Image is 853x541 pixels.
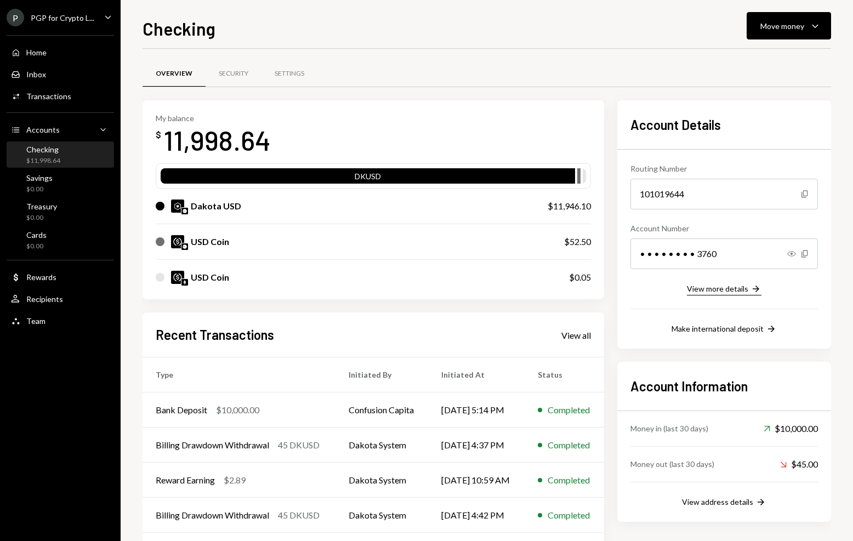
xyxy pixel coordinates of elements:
[206,60,261,88] a: Security
[278,439,320,452] div: 45 DKUSD
[335,392,428,428] td: Confusion Capita
[7,198,114,225] a: Treasury$0.00
[7,311,114,331] a: Team
[156,113,271,123] div: My balance
[181,208,188,214] img: base-mainnet
[7,86,114,106] a: Transactions
[7,227,114,253] a: Cards$0.00
[687,283,761,295] button: View more details
[191,271,229,284] div: USD Coin
[261,60,317,88] a: Settings
[163,123,271,157] div: 11,998.64
[191,235,229,248] div: USD Coin
[525,357,604,392] th: Status
[26,70,46,79] div: Inbox
[275,69,304,78] div: Settings
[548,509,590,522] div: Completed
[26,294,63,304] div: Recipients
[156,439,269,452] div: Billing Drawdown Withdrawal
[630,223,818,234] div: Account Number
[219,69,248,78] div: Security
[548,403,590,417] div: Completed
[278,509,320,522] div: 45 DKUSD
[428,463,525,498] td: [DATE] 10:59 AM
[181,243,188,250] img: base-mainnet
[672,323,777,335] button: Make international deposit
[630,458,714,470] div: Money out (last 30 days)
[26,156,60,166] div: $11,998.64
[26,230,47,240] div: Cards
[428,498,525,533] td: [DATE] 4:42 PM
[7,170,114,196] a: Savings$0.00
[181,279,188,286] img: ethereum-mainnet
[143,60,206,88] a: Overview
[143,18,215,39] h1: Checking
[216,403,259,417] div: $10,000.00
[7,64,114,84] a: Inbox
[26,272,56,282] div: Rewards
[191,200,241,213] div: Dakota USD
[561,330,591,341] div: View all
[26,173,53,183] div: Savings
[156,509,269,522] div: Billing Drawdown Withdrawal
[7,141,114,168] a: Checking$11,998.64
[630,238,818,269] div: • • • • • • • • 3760
[548,439,590,452] div: Completed
[630,116,818,134] h2: Account Details
[26,316,46,326] div: Team
[630,179,818,209] div: 101019644
[428,392,525,428] td: [DATE] 5:14 PM
[26,185,53,194] div: $0.00
[156,69,192,78] div: Overview
[156,474,215,487] div: Reward Earning
[335,357,428,392] th: Initiated By
[747,12,831,39] button: Move money
[26,202,57,211] div: Treasury
[26,145,60,154] div: Checking
[687,284,748,293] div: View more details
[764,422,818,435] div: $10,000.00
[548,200,591,213] div: $11,946.10
[760,20,804,32] div: Move money
[26,125,60,134] div: Accounts
[156,403,207,417] div: Bank Deposit
[7,267,114,287] a: Rewards
[161,170,575,186] div: DKUSD
[630,163,818,174] div: Routing Number
[7,289,114,309] a: Recipients
[548,474,590,487] div: Completed
[630,377,818,395] h2: Account Information
[672,324,764,333] div: Make international deposit
[171,271,184,284] img: USDC
[561,329,591,341] a: View all
[569,271,591,284] div: $0.05
[428,428,525,463] td: [DATE] 4:37 PM
[26,242,47,251] div: $0.00
[7,42,114,62] a: Home
[156,129,161,140] div: $
[780,458,818,471] div: $45.00
[224,474,246,487] div: $2.89
[428,357,525,392] th: Initiated At
[682,497,753,506] div: View address details
[26,48,47,57] div: Home
[335,428,428,463] td: Dakota System
[564,235,591,248] div: $52.50
[171,200,184,213] img: DKUSD
[156,326,274,344] h2: Recent Transactions
[630,423,708,434] div: Money in (last 30 days)
[26,213,57,223] div: $0.00
[143,357,335,392] th: Type
[171,235,184,248] img: USDC
[7,9,24,26] div: P
[682,497,766,509] button: View address details
[31,13,94,22] div: PGP for Crypto L...
[26,92,71,101] div: Transactions
[7,119,114,139] a: Accounts
[335,463,428,498] td: Dakota System
[335,498,428,533] td: Dakota System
